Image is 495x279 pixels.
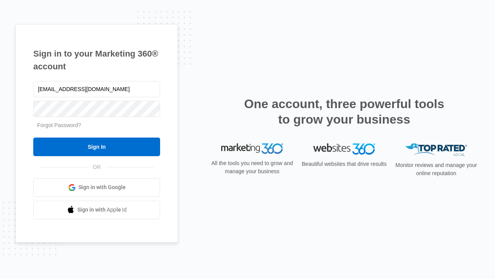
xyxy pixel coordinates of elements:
[301,160,387,168] p: Beautiful websites that drive results
[313,143,375,155] img: Websites 360
[393,161,480,177] p: Monitor reviews and manage your online reputation
[33,178,160,197] a: Sign in with Google
[221,143,283,154] img: Marketing 360
[33,201,160,219] a: Sign in with Apple Id
[242,96,447,127] h2: One account, three powerful tools to grow your business
[79,183,126,191] span: Sign in with Google
[33,47,160,73] h1: Sign in to your Marketing 360® account
[405,143,467,156] img: Top Rated Local
[209,159,295,176] p: All the tools you need to grow and manage your business
[37,122,81,128] a: Forgot Password?
[33,138,160,156] input: Sign In
[87,163,106,171] span: OR
[33,81,160,97] input: Email
[77,206,127,214] span: Sign in with Apple Id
